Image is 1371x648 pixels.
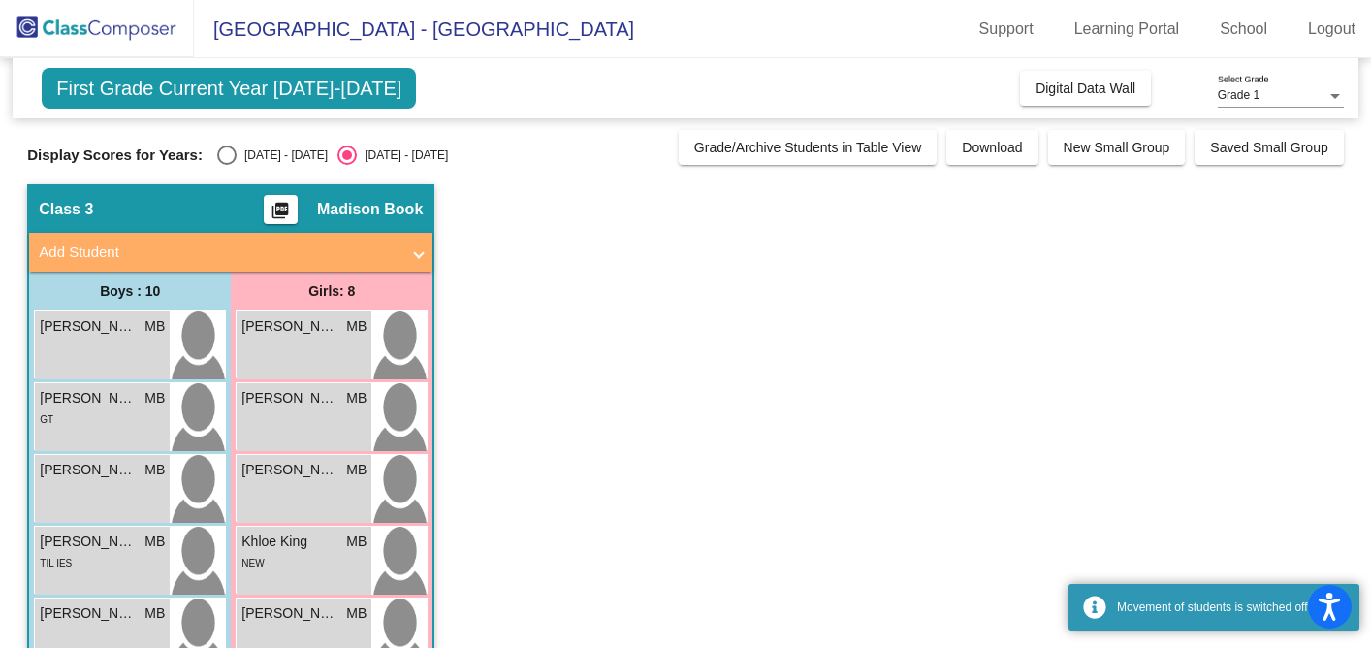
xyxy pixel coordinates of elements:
[144,316,165,337] span: MB
[144,603,165,624] span: MB
[40,388,137,408] span: [PERSON_NAME] [PERSON_NAME]
[1036,81,1135,96] span: Digital Data Wall
[346,316,367,337] span: MB
[241,603,338,624] span: [PERSON_NAME]
[40,603,137,624] span: [PERSON_NAME]
[40,316,137,337] span: [PERSON_NAME]
[1195,130,1343,165] button: Saved Small Group
[237,146,328,164] div: [DATE] - [DATE]
[346,388,367,408] span: MB
[946,130,1037,165] button: Download
[1064,140,1170,155] span: New Small Group
[144,532,165,552] span: MB
[144,460,165,480] span: MB
[1210,140,1327,155] span: Saved Small Group
[1020,71,1151,106] button: Digital Data Wall
[269,201,292,228] mat-icon: picture_as_pdf
[346,603,367,624] span: MB
[40,532,137,552] span: [PERSON_NAME]
[217,146,448,165] mat-radio-group: Select an option
[241,388,338,408] span: [PERSON_NAME]
[1204,14,1283,45] a: School
[346,460,367,480] span: MB
[241,532,338,552] span: Khloe King
[964,14,1049,45] a: Support
[39,242,399,264] mat-panel-title: Add Student
[42,68,416,109] span: First Grade Current Year [DATE]-[DATE]
[40,558,72,568] span: TIL IES
[1117,599,1345,616] div: Movement of students is switched off
[29,272,231,310] div: Boys : 10
[40,414,53,425] span: GT
[231,272,432,310] div: Girls: 8
[1292,14,1371,45] a: Logout
[40,460,137,480] span: [PERSON_NAME] [PERSON_NAME]
[29,233,432,272] mat-expansion-panel-header: Add Student
[241,316,338,337] span: [PERSON_NAME]
[346,532,367,552] span: MB
[1218,88,1259,102] span: Grade 1
[144,388,165,408] span: MB
[679,130,938,165] button: Grade/Archive Students in Table View
[194,14,634,45] span: [GEOGRAPHIC_DATA] - [GEOGRAPHIC_DATA]
[241,460,338,480] span: [PERSON_NAME]
[694,140,922,155] span: Grade/Archive Students in Table View
[264,195,298,224] button: Print Students Details
[357,146,448,164] div: [DATE] - [DATE]
[241,558,264,568] span: NEW
[962,140,1022,155] span: Download
[1048,130,1186,165] button: New Small Group
[27,146,203,164] span: Display Scores for Years:
[39,200,93,219] span: Class 3
[317,200,423,219] span: Madison Book
[1059,14,1196,45] a: Learning Portal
